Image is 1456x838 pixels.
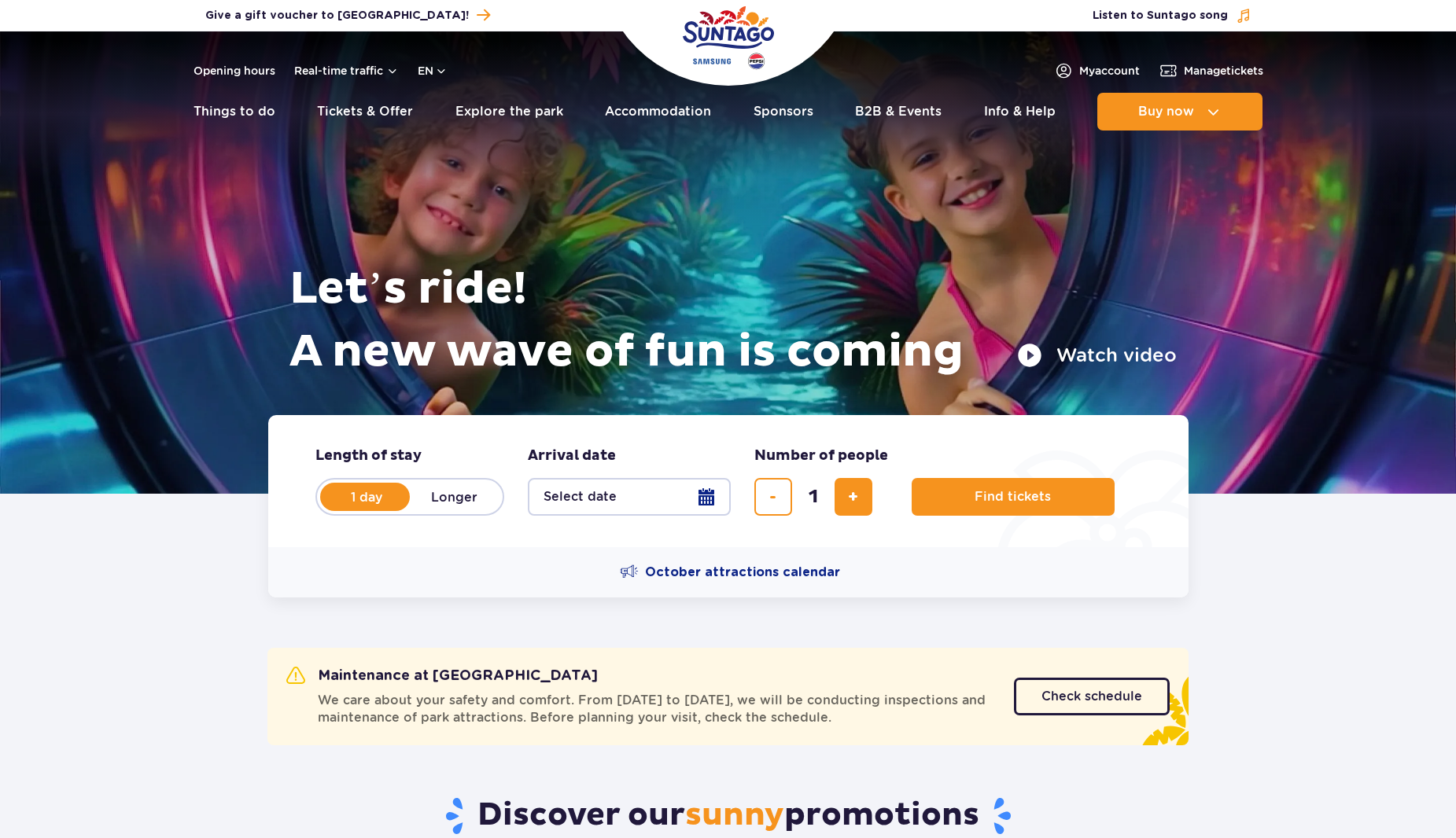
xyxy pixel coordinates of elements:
[286,667,598,685] h2: Maintenance at [GEOGRAPHIC_DATA]
[322,480,411,513] label: 1 day
[1014,678,1170,715] a: Check schedule
[620,563,840,582] a: October attractions calendar
[1159,61,1263,80] a: Managetickets
[205,5,490,26] a: Give a gift voucher to [GEOGRAPHIC_DATA]!
[754,447,888,465] span: Number of people
[605,93,711,130] a: Accommodation
[315,447,422,465] span: Length of stay
[1184,63,1263,79] span: Manage tickets
[794,478,832,516] input: number of tickets
[1138,105,1194,119] span: Buy now
[855,93,942,130] a: B2B & Events
[1017,343,1177,368] button: Watch video
[289,258,1177,384] h1: Let’s ride! A new wave of fun is coming
[912,478,1115,516] button: Find tickets
[1041,690,1142,703] span: Check schedule
[318,692,995,726] span: We care about your safety and comfort. From [DATE] to [DATE], we will be conducting inspections a...
[754,93,813,130] a: Sponsors
[1093,8,1228,24] span: Listen to Suntago song
[1097,93,1262,130] button: Buy now
[294,64,399,77] button: Real-time traffic
[410,480,499,513] label: Longer
[1093,8,1251,24] button: Listen to Suntago song
[205,8,469,24] span: Give a gift voucher to [GEOGRAPHIC_DATA]!
[984,93,1056,130] a: Info & Help
[194,63,275,79] a: Opening hours
[754,478,792,516] button: remove ticket
[418,63,448,79] button: en
[685,796,784,835] span: sunny
[267,796,1189,836] h2: Discover our promotions
[645,564,840,581] span: October attractions calendar
[975,490,1051,504] span: Find tickets
[835,478,872,516] button: add ticket
[528,478,731,516] button: Select date
[194,93,275,130] a: Things to do
[1054,61,1140,80] a: Myaccount
[528,447,616,465] span: Arrival date
[317,93,413,130] a: Tickets & Offer
[455,93,563,130] a: Explore the park
[268,415,1189,547] form: Planning your visit to Park of Poland
[1079,63,1140,79] span: My account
